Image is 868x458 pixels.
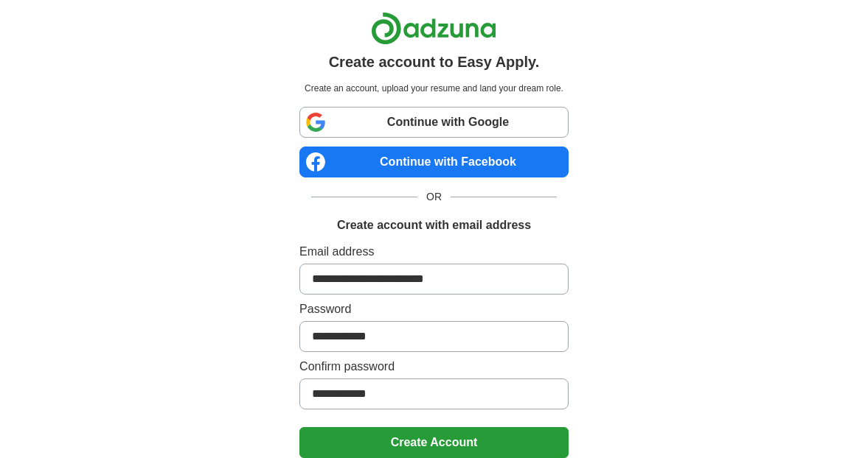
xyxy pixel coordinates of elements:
[302,82,566,95] p: Create an account, upload your resume and land your dream role.
[417,189,451,205] span: OR
[299,147,569,177] a: Continue with Facebook
[299,427,569,458] button: Create Account
[371,12,496,45] img: Adzuna logo
[337,216,531,234] h1: Create account with email address
[299,300,569,318] label: Password
[299,358,569,376] label: Confirm password
[299,243,569,261] label: Email address
[329,51,540,73] h1: Create account to Easy Apply.
[299,107,569,138] a: Continue with Google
